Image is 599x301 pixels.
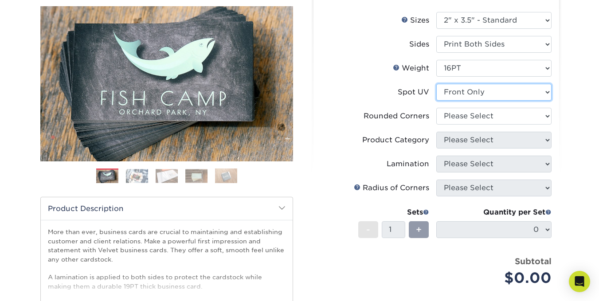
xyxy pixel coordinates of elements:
div: Rounded Corners [364,111,429,121]
img: Business Cards 02 [126,169,148,183]
div: Lamination [387,159,429,169]
div: Weight [393,63,429,74]
div: Spot UV [398,87,429,98]
span: + [416,223,422,236]
div: Product Category [362,135,429,145]
div: Sets [358,207,429,218]
img: Business Cards 01 [96,165,118,188]
span: - [366,223,370,236]
div: Radius of Corners [354,183,429,193]
div: Sizes [401,15,429,26]
strong: Subtotal [515,256,552,266]
div: Sides [409,39,429,50]
div: $0.00 [443,267,552,289]
img: Business Cards 03 [156,169,178,183]
div: Open Intercom Messenger [569,271,590,292]
img: Business Cards 05 [215,168,237,184]
h2: Product Description [41,197,293,220]
div: Quantity per Set [436,207,552,218]
img: Business Cards 04 [185,169,207,183]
